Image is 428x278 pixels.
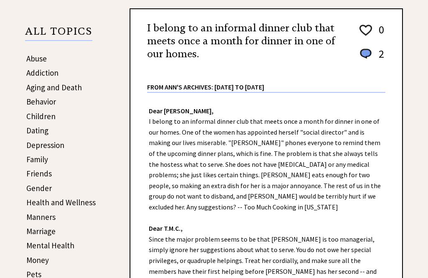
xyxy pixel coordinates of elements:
[358,47,373,61] img: message_round%201.png
[26,125,48,135] a: Dating
[26,68,59,78] a: Addiction
[25,27,92,41] p: ALL TOPICS
[147,22,344,61] h2: I belong to an informal dinner club that meets once a month for dinner in one of our homes.
[26,226,56,236] a: Marriage
[149,224,183,232] strong: Dear T.M.C.,
[26,111,56,121] a: Children
[358,23,373,38] img: heart_outline%201.png
[26,212,56,222] a: Manners
[26,240,74,250] a: Mental Health
[149,107,214,115] strong: Dear [PERSON_NAME],
[26,154,48,164] a: Family
[147,70,385,92] div: From Ann's Archives: [DATE] to [DATE]
[374,23,385,46] td: 0
[26,82,82,92] a: Aging and Death
[26,140,64,150] a: Depression
[26,97,56,107] a: Behavior
[26,255,49,265] a: Money
[374,47,385,69] td: 2
[26,168,52,179] a: Friends
[26,54,47,64] a: Abuse
[26,183,52,193] a: Gender
[26,197,96,207] a: Health and Wellness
